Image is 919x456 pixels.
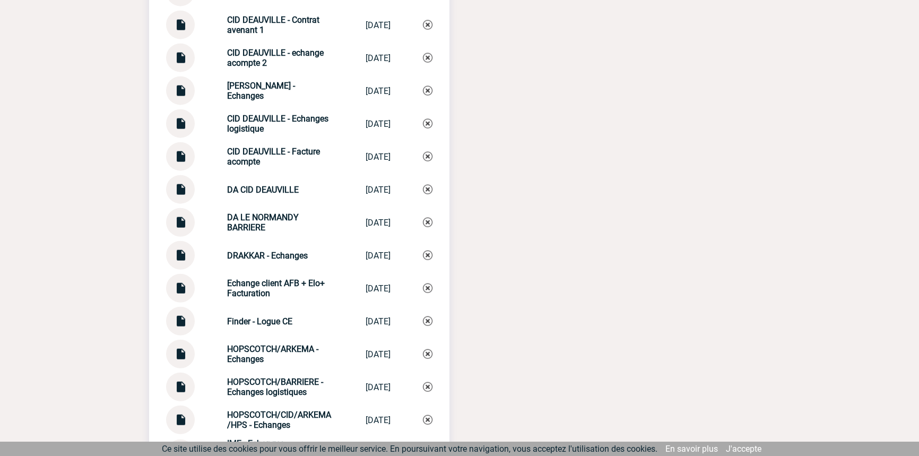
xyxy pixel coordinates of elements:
[366,316,391,326] div: [DATE]
[665,444,718,454] a: En savoir plus
[366,185,391,195] div: [DATE]
[423,86,432,96] img: Supprimer
[366,119,391,129] div: [DATE]
[366,382,391,392] div: [DATE]
[227,212,299,233] strong: DA LE NORMANDY BARRIERE
[366,218,391,228] div: [DATE]
[227,316,292,326] strong: Finder - Logue CE
[366,20,391,30] div: [DATE]
[227,251,308,261] strong: DRAKKAR - Echanges
[423,20,432,30] img: Supprimer
[366,283,391,294] div: [DATE]
[423,283,432,293] img: Supprimer
[423,349,432,359] img: Supprimer
[227,48,324,68] strong: CID DEAUVILLE - echange acompte 2
[366,349,391,359] div: [DATE]
[366,152,391,162] div: [DATE]
[423,53,432,63] img: Supprimer
[227,377,323,397] strong: HOPSCOTCH/BARRIERE - Echanges logistiques
[423,185,432,194] img: Supprimer
[366,86,391,96] div: [DATE]
[227,185,299,195] strong: DA CID DEAUVILLE
[366,415,391,425] div: [DATE]
[423,152,432,161] img: Supprimer
[227,81,295,101] strong: [PERSON_NAME] - Echanges
[366,53,391,63] div: [DATE]
[227,114,328,134] strong: CID DEAUVILLE - Echanges logistique
[423,218,432,227] img: Supprimer
[227,278,325,298] strong: Echange client AFB + Elo+ Facturation
[227,344,318,364] strong: HOPSCOTCH/ARKEMA - Echanges
[726,444,761,454] a: J'accepte
[423,415,432,425] img: Supprimer
[366,251,391,261] div: [DATE]
[423,251,432,260] img: Supprimer
[227,15,319,35] strong: CID DEAUVILLE - Contrat avenant 1
[423,382,432,392] img: Supprimer
[162,444,657,454] span: Ce site utilise des cookies pour vous offrir le meilleur service. En poursuivant votre navigation...
[423,316,432,326] img: Supprimer
[423,119,432,128] img: Supprimer
[227,147,320,167] strong: CID DEAUVILLE - Facture acompte
[227,410,331,430] strong: HOPSCOTCH/CID/ARKEMA/HPS - Echanges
